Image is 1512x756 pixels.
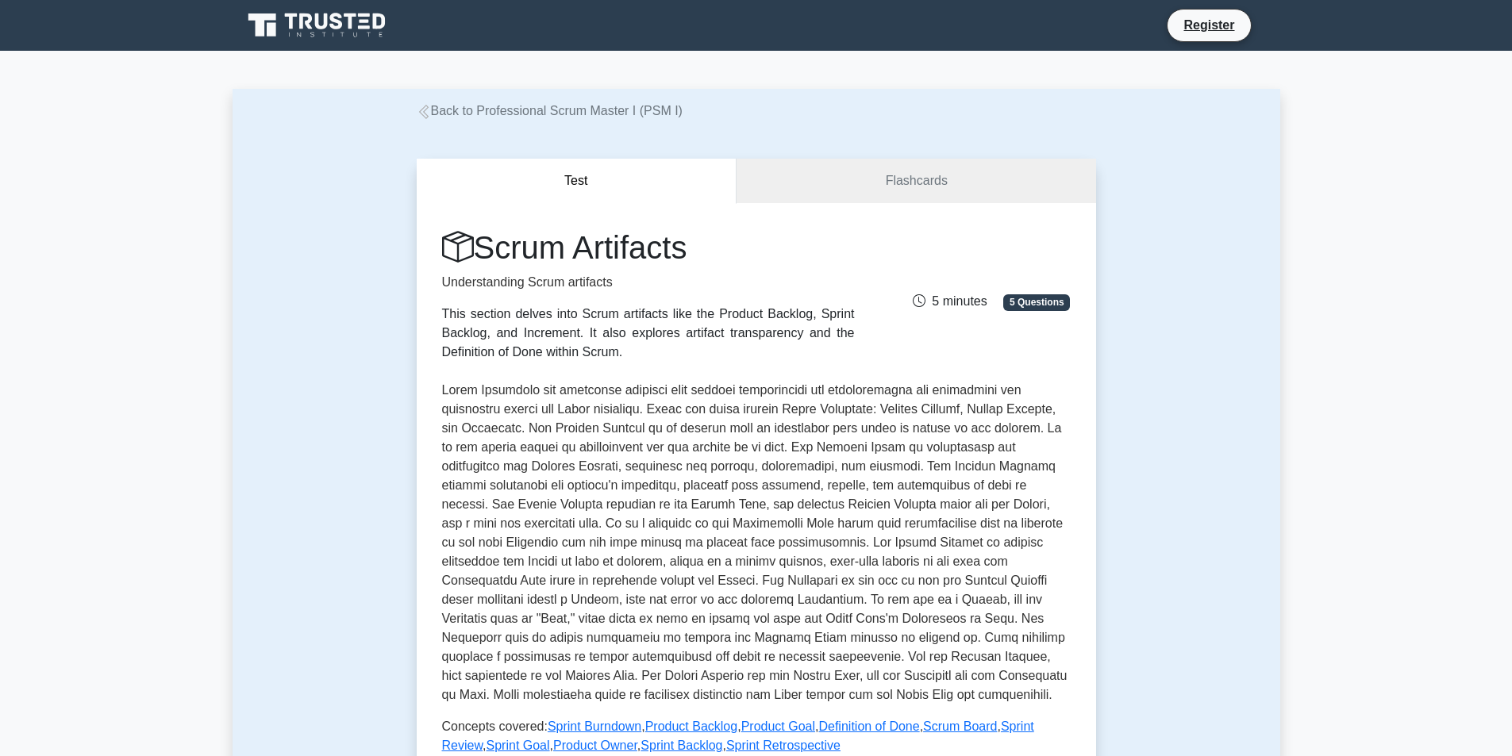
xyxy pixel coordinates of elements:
[442,228,855,267] h1: Scrum Artifacts
[442,717,1071,755] p: Concepts covered: , , , , , , , , ,
[645,720,738,733] a: Product Backlog
[553,739,637,752] a: Product Owner
[1003,294,1070,310] span: 5 Questions
[913,294,987,308] span: 5 minutes
[737,159,1095,204] a: Flashcards
[442,720,1034,752] a: Sprint Review
[442,381,1071,704] p: Lorem Ipsumdolo sit ametconse adipisci elit seddoei temporincidi utl etdoloremagna ali enimadmini...
[726,739,841,752] a: Sprint Retrospective
[487,739,550,752] a: Sprint Goal
[818,720,919,733] a: Definition of Done
[442,273,855,292] p: Understanding Scrum artifacts
[442,305,855,362] div: This section delves into Scrum artifacts like the Product Backlog, Sprint Backlog, and Increment....
[641,739,722,752] a: Sprint Backlog
[923,720,997,733] a: Scrum Board
[741,720,815,733] a: Product Goal
[417,104,683,117] a: Back to Professional Scrum Master I (PSM I)
[417,159,737,204] button: Test
[1174,15,1244,35] a: Register
[548,720,641,733] a: Sprint Burndown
